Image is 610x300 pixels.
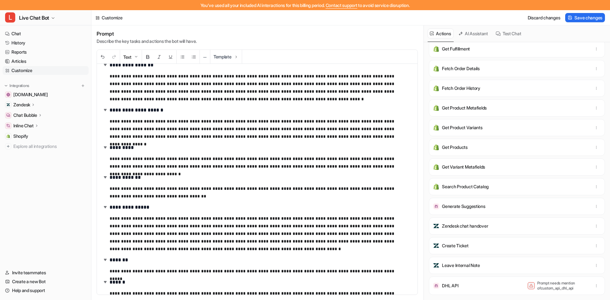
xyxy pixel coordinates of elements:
[234,54,239,59] img: Template
[442,203,485,210] p: Generate Suggestions
[442,223,488,229] p: Zendesk chat handover
[102,62,108,68] img: expand-arrow.svg
[3,38,89,47] a: History
[13,102,30,108] p: Zendesk
[153,50,165,64] button: Italic
[100,54,105,59] img: Undo
[177,50,188,64] button: Unordered List
[13,112,37,118] p: Chat Bubble
[4,83,8,88] img: expand menu
[3,66,89,75] a: Customize
[6,124,10,128] img: Inline Chat
[6,93,10,97] img: wovenwood.co.uk
[442,283,458,289] p: DHL API
[102,279,108,285] img: expand-arrow.svg
[3,142,89,151] a: Explore all integrations
[5,143,11,150] img: explore all integrations
[165,50,176,64] button: Underline
[19,13,49,22] span: Live Chat Bot
[200,50,210,64] button: ─
[6,113,10,117] img: Chat Bubble
[433,144,439,150] img: Get Products icon
[565,13,605,22] button: Save changes
[456,29,491,38] button: AI Assistant
[142,50,153,64] button: Bold
[157,54,162,59] img: Italic
[145,54,150,59] img: Bold
[3,286,89,295] a: Help and support
[13,123,34,129] p: Inline Chat
[180,54,185,59] img: Unordered List
[433,183,439,190] img: Search Product Catalog icon
[188,50,200,64] button: Ordered List
[210,50,242,63] button: Template
[3,48,89,57] a: Reports
[3,268,89,277] a: Invite teammates
[442,164,485,170] p: Get Variant Metafields
[433,262,439,269] img: Leave Internal Note icon
[442,144,468,150] p: Get Products
[574,14,602,21] span: Save changes
[433,203,439,210] img: Generate Suggestions icon
[97,50,108,64] button: Undo
[537,281,588,291] p: Prompt needs mention of custom_api_dhl_api
[81,83,85,88] img: menu_add.svg
[433,283,439,289] img: DHL API icon
[102,107,108,113] img: expand-arrow.svg
[10,83,29,88] p: Integrations
[433,223,439,229] img: Zendesk chat handover icon
[433,164,439,170] img: Get Variant Metafields icon
[133,54,139,59] img: Dropdown Down Arrow
[433,65,439,72] img: Fetch Order Details icon
[442,65,480,72] p: Fetch Order Details
[168,54,173,59] img: Underline
[525,13,563,22] button: Discard changes
[3,132,89,141] a: ShopifyShopify
[428,29,454,38] button: Actions
[3,277,89,286] a: Create a new Bot
[442,85,480,91] p: Fetch Order History
[6,103,10,107] img: Zendesk
[3,83,31,89] button: Integrations
[13,91,48,98] span: [DOMAIN_NAME]
[442,262,480,269] p: Leave Internal Note
[191,54,196,59] img: Ordered List
[3,90,89,99] a: wovenwood.co.uk[DOMAIN_NAME]
[433,105,439,111] img: Get Product Metafields icon
[13,141,86,151] span: Explore all integrations
[433,85,439,91] img: Fetch Order History icon
[442,46,470,52] p: Get Fulfillment
[108,50,120,64] button: Redo
[5,12,15,23] span: L
[6,134,10,138] img: Shopify
[433,124,439,131] img: Get Product Variants icon
[97,38,197,44] p: Describe the key tasks and actions the bot will have.
[442,243,468,249] p: Create Ticket
[3,29,89,38] a: Chat
[102,174,108,180] img: expand-arrow.svg
[433,243,439,249] img: Create Ticket icon
[13,133,28,139] span: Shopify
[442,124,482,131] p: Get Product Variants
[102,144,108,150] img: expand-arrow.svg
[120,50,142,64] button: Text
[102,14,122,21] div: Customize
[112,54,117,59] img: Redo
[442,183,489,190] p: Search Product Catalog
[326,3,357,8] span: Contact support
[102,204,108,210] img: expand-arrow.svg
[493,29,524,38] button: Test Chat
[102,257,108,263] img: expand-arrow.svg
[97,30,197,37] h1: Prompt
[442,105,487,111] p: Get Product Metafields
[433,46,439,52] img: Get Fulfillment icon
[3,57,89,66] a: Articles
